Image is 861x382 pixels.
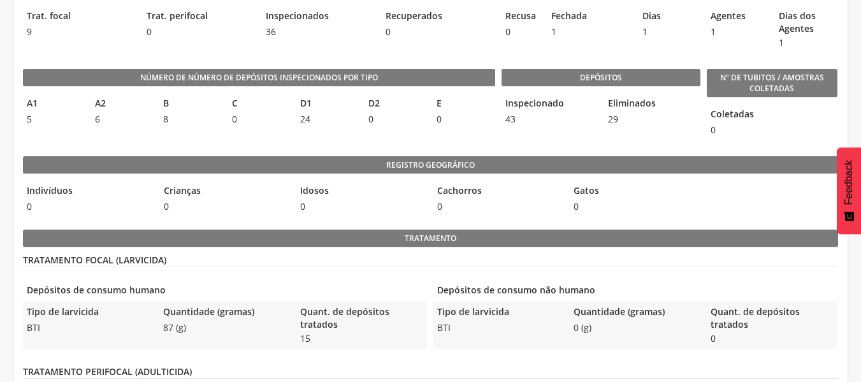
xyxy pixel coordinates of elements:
[143,26,256,38] span: 0
[23,230,838,247] legend: Tratamento
[502,10,540,24] legend: Recusa
[433,284,837,298] legend: Depósitos de consumo não humano
[775,36,837,49] span: 1
[228,113,290,126] span: 0
[639,10,700,24] legend: Dias
[707,124,714,136] span: 0
[23,365,838,379] legend: TRATAMENTO PERIFOCAL (ADULTICIDA)
[570,200,700,213] span: 0
[23,305,153,320] legend: Tipo de larvicida
[160,200,291,213] span: 0
[433,97,495,112] legend: E
[837,147,861,234] button: Feedback - Mostrar pesquisa
[502,26,540,38] span: 0
[382,26,495,38] span: 0
[502,69,700,87] legend: Depósitos
[159,305,289,320] legend: Quantidade (gramas)
[23,26,136,38] span: 9
[433,113,495,126] span: 0
[365,97,426,112] legend: D2
[91,97,153,112] legend: A2
[159,321,289,334] span: 87 (g)
[433,184,564,199] legend: Cachorros
[262,26,375,38] span: 36
[570,305,700,320] legend: Quantidade (gramas)
[23,156,838,174] legend: Registro geográfico
[296,332,426,345] span: 15
[382,10,495,24] legend: Recuperados
[707,26,769,38] span: 1
[707,305,837,331] legend: Quant. de depósitos tratados
[159,113,221,126] span: 8
[433,305,563,320] legend: Tipo de larvicida
[23,254,838,267] legend: TRATAMENTO FOCAL (LARVICIDA)
[160,184,291,199] legend: Crianças
[707,10,769,24] legend: Agentes
[570,184,700,199] legend: Gatos
[91,113,153,126] span: 6
[639,26,700,38] span: 1
[433,200,564,213] span: 0
[707,332,837,345] span: 0
[604,97,700,112] legend: Eliminados
[433,321,563,334] span: BTI
[23,113,85,126] span: 5
[159,97,221,112] legend: B
[262,10,375,24] legend: Inspecionados
[296,200,427,213] span: 0
[296,97,358,112] legend: D1
[570,321,700,334] span: 0 (g)
[843,160,855,205] span: Feedback
[502,113,598,126] span: 43
[547,10,586,24] legend: Fechada
[365,113,426,126] span: 0
[547,26,586,38] span: 1
[23,284,427,298] legend: Depósitos de consumo humano
[23,200,154,213] span: 0
[23,321,153,334] span: BTI
[23,69,495,87] legend: Número de Número de Depósitos Inspecionados por Tipo
[707,108,714,122] legend: Coletadas
[502,97,598,112] legend: Inspecionado
[296,113,358,126] span: 24
[296,184,427,199] legend: Idosos
[775,10,837,35] legend: Dias dos Agentes
[296,305,426,331] legend: Quant. de depósitos tratados
[23,10,136,24] legend: Trat. focal
[23,184,154,199] legend: Indivíduos
[604,113,700,126] span: 29
[143,10,256,24] legend: Trat. perifocal
[23,97,85,112] legend: A1
[707,69,837,98] legend: Nº de Tubitos / Amostras coletadas
[228,97,290,112] legend: C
